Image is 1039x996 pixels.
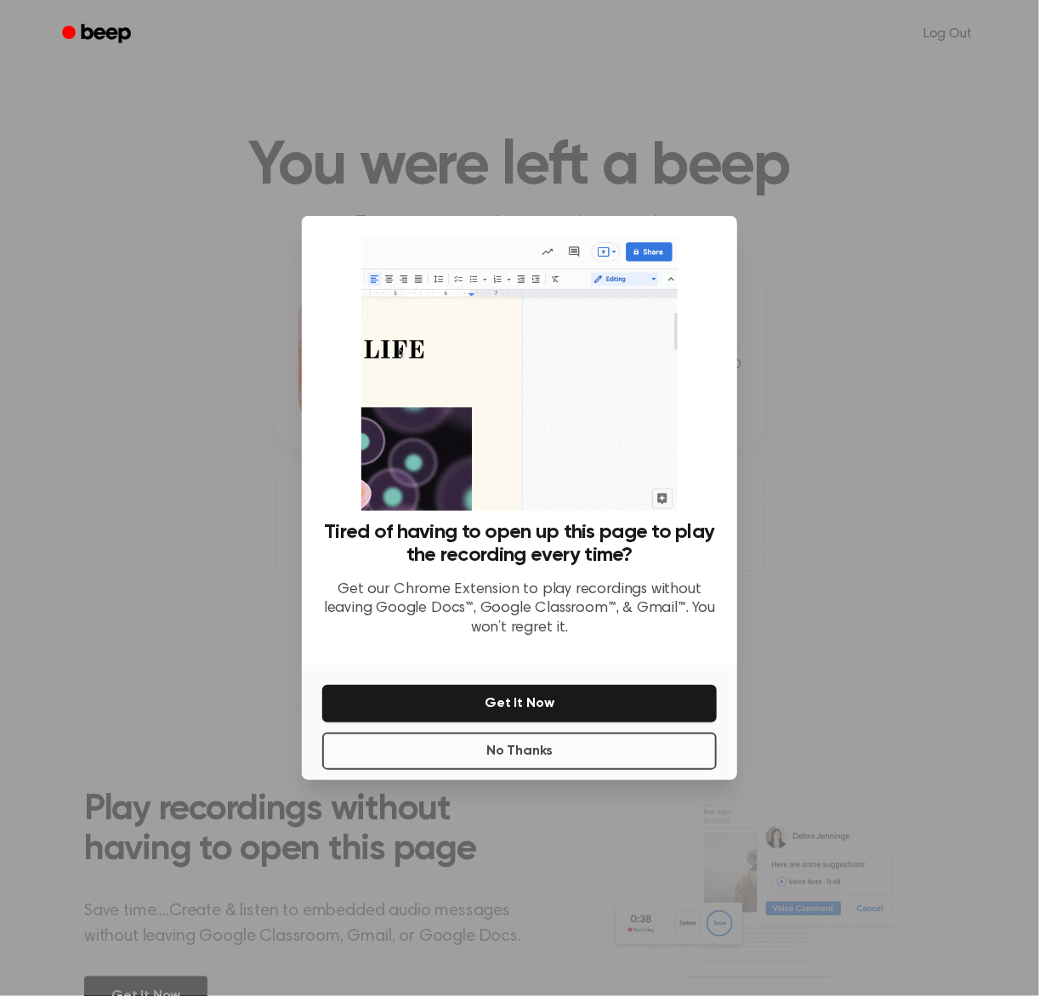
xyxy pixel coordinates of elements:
[322,733,717,770] button: No Thanks
[322,685,717,722] button: Get It Now
[322,521,717,567] h3: Tired of having to open up this page to play the recording every time?
[322,580,717,638] p: Get our Chrome Extension to play recordings without leaving Google Docs™, Google Classroom™, & Gm...
[50,18,146,51] a: Beep
[361,236,677,511] img: Beep extension in action
[906,14,989,54] a: Log Out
